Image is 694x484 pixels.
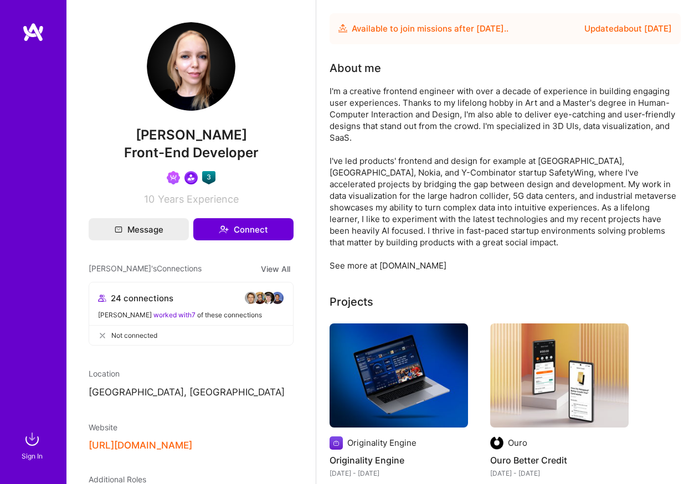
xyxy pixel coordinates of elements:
img: avatar [271,291,284,305]
a: sign inSign In [23,428,43,462]
div: Sign In [22,450,43,462]
img: logo [22,22,44,42]
div: [DATE] - [DATE] [490,467,629,479]
div: Available to join missions after [DATE] . . [352,22,508,35]
img: avatar [253,291,266,305]
div: [DATE] - [DATE] [330,467,468,479]
div: [PERSON_NAME] of these connections [98,309,284,321]
button: View All [258,262,294,275]
i: icon Mail [115,225,122,233]
img: Company logo [490,436,503,450]
button: Message [89,218,189,240]
h4: Originality Engine [330,453,468,467]
img: Company logo [330,436,343,450]
span: Not connected [111,329,157,341]
p: [GEOGRAPHIC_DATA], [GEOGRAPHIC_DATA] [89,386,294,399]
i: icon Collaborator [98,294,106,302]
i: icon Connect [219,224,229,234]
img: Ouro Better Credit [490,323,629,428]
button: 24 connectionsavataravataravataravatar[PERSON_NAME] worked with7 of these connectionsNot connected [89,282,294,346]
span: Additional Roles [89,475,146,484]
img: Originality Engine [330,323,468,428]
button: [URL][DOMAIN_NAME] [89,440,192,451]
button: Connect [193,218,294,240]
img: Community leader [184,171,198,184]
div: Location [89,368,294,379]
span: [PERSON_NAME] [89,127,294,143]
div: Originality Engine [347,437,417,449]
span: worked with 7 [153,311,196,319]
img: sign in [21,428,43,450]
img: Availability [338,24,347,33]
img: avatar [262,291,275,305]
span: [PERSON_NAME]'s Connections [89,262,202,275]
img: User Avatar [147,22,235,111]
img: avatar [244,291,258,305]
div: Projects [330,294,373,310]
img: Been on Mission [167,171,180,184]
span: 24 connections [111,292,173,304]
div: I'm a creative frontend engineer with over a decade of experience in building engaging user exper... [330,85,681,271]
i: icon CloseGray [98,331,107,340]
div: Ouro [508,437,527,449]
span: 10 [144,193,155,205]
span: Website [89,423,117,432]
div: About me [330,60,381,76]
span: Years Experience [158,193,239,205]
span: Front-End Developer [124,145,259,161]
h4: Ouro Better Credit [490,453,629,467]
div: Updated about [DATE] [584,22,672,35]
